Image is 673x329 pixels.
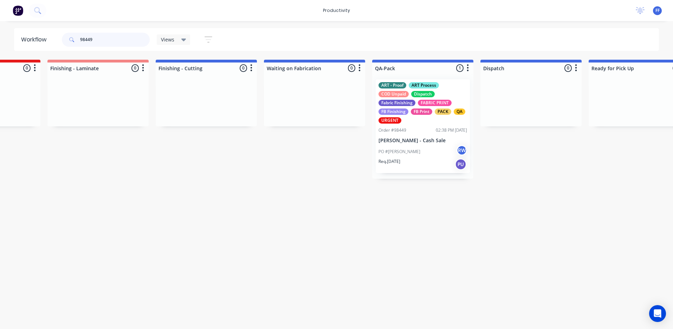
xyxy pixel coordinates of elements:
[378,149,420,155] p: PO #[PERSON_NAME]
[454,108,465,115] div: QA
[378,138,467,144] p: [PERSON_NAME] - Cash Sale
[13,5,23,16] img: Factory
[435,108,451,115] div: PACK
[455,159,466,170] div: PU
[649,305,666,322] div: Open Intercom Messenger
[378,108,408,115] div: FB Finishing
[376,79,470,173] div: ART - ProofART ProcessCOD UnpaidDispatchFabric FinishingFABRIC PRINTFB FinishingFB PrintPACKQAURG...
[411,108,432,115] div: FB Print
[436,127,467,133] div: 02:38 PM [DATE]
[319,5,354,16] div: productivity
[411,91,435,97] div: Dispatch
[378,82,406,88] div: ART - Proof
[378,117,401,124] div: URGENT
[378,127,406,133] div: Order #98449
[378,91,409,97] div: COD Unpaid
[655,7,660,14] span: FF
[161,36,174,43] span: Views
[418,100,452,106] div: FABRIC PRINT
[457,145,467,156] div: RW
[409,82,439,88] div: ART Process
[378,158,400,165] p: Req. [DATE]
[21,35,50,44] div: Workflow
[80,33,150,47] input: Search for orders...
[378,100,415,106] div: Fabric Finishing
